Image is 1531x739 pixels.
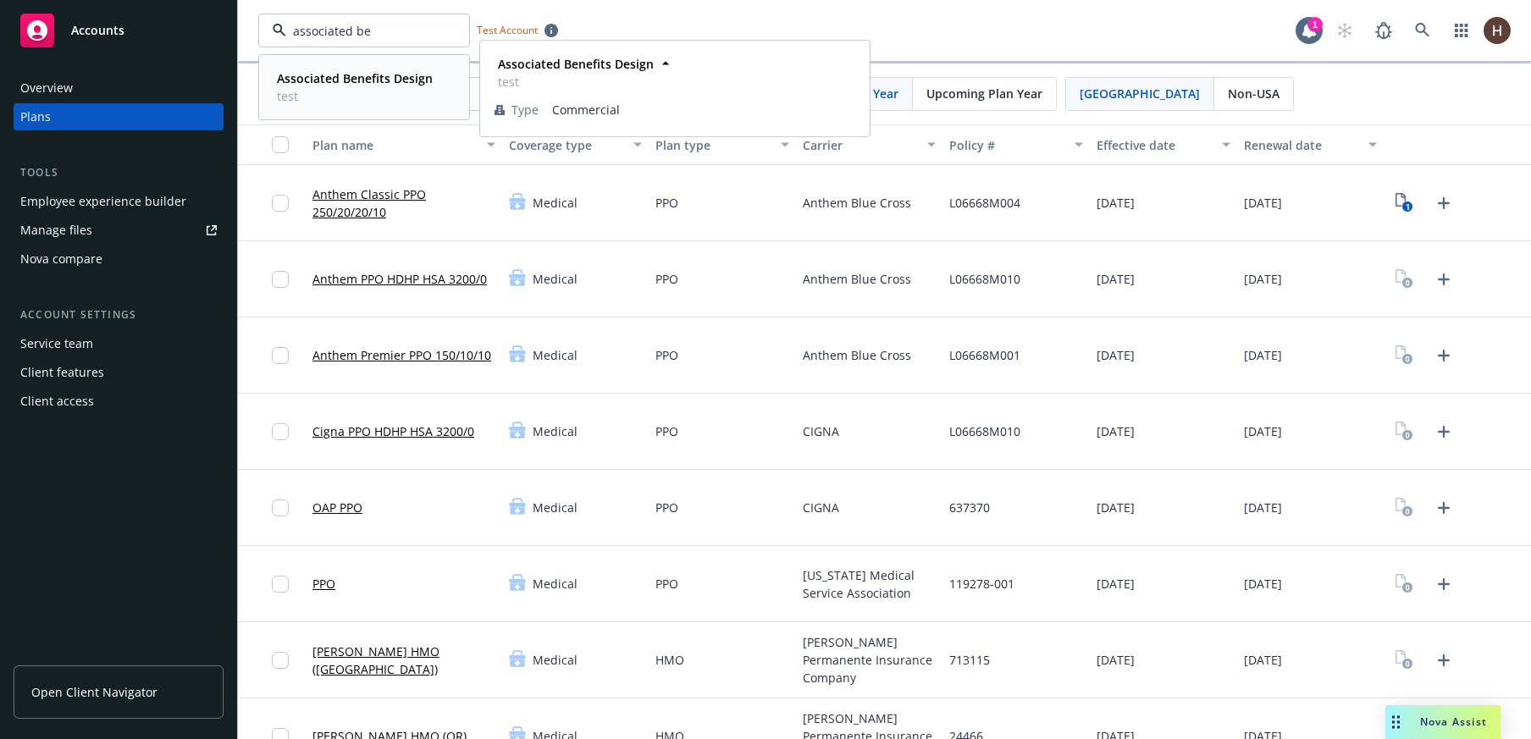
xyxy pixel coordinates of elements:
[655,575,678,593] span: PPO
[949,651,990,669] span: 713115
[272,195,289,212] input: Toggle Row Selected
[272,423,289,440] input: Toggle Row Selected
[1430,647,1457,674] a: Upload Plan Documents
[14,217,224,244] a: Manage files
[20,330,93,357] div: Service team
[1307,17,1323,32] div: 1
[477,23,538,37] span: Test Account
[1390,342,1418,369] a: View Plan Documents
[1390,266,1418,293] a: View Plan Documents
[286,22,435,40] input: Filter by keyword
[1385,705,1407,739] div: Drag to move
[272,576,289,593] input: Toggle Row Selected
[272,136,289,153] input: Select all
[1097,270,1135,288] span: [DATE]
[20,359,104,386] div: Client features
[312,422,474,440] a: Cigna PPO HDHP HSA 3200/0
[20,103,51,130] div: Plans
[31,683,158,701] span: Open Client Navigator
[502,124,649,165] button: Coverage type
[803,422,839,440] span: CIGNA
[14,74,224,102] a: Overview
[655,270,678,288] span: PPO
[14,245,224,273] a: Nova compare
[552,101,855,119] span: Commercial
[1484,17,1511,44] img: photo
[1237,124,1385,165] button: Renewal date
[511,101,539,119] span: Type
[272,652,289,669] input: Toggle Row Selected
[949,270,1020,288] span: L06668M010
[1430,266,1457,293] a: Upload Plan Documents
[71,24,124,37] span: Accounts
[312,575,335,593] a: PPO
[1097,136,1212,154] div: Effective date
[1430,342,1457,369] a: Upload Plan Documents
[14,388,224,415] a: Client access
[1430,190,1457,217] a: Upload Plan Documents
[533,270,578,288] span: Medical
[942,124,1090,165] button: Policy #
[949,499,990,516] span: 637370
[14,306,224,323] div: Account settings
[20,245,102,273] div: Nova compare
[312,270,487,288] a: Anthem PPO HDHP HSA 3200/0
[803,136,918,154] div: Carrier
[1445,14,1478,47] a: Switch app
[14,330,224,357] a: Service team
[949,422,1020,440] span: L06668M010
[277,87,433,105] span: test
[655,346,678,364] span: PPO
[1090,124,1237,165] button: Effective date
[14,164,224,181] div: Tools
[306,124,502,165] button: Plan name
[14,7,224,54] a: Accounts
[803,566,937,602] span: [US_STATE] Medical Service Association
[20,188,186,215] div: Employee experience builder
[655,136,771,154] div: Plan type
[949,136,1064,154] div: Policy #
[803,346,911,364] span: Anthem Blue Cross
[1244,499,1282,516] span: [DATE]
[277,70,433,86] strong: Associated Benefits Design
[312,642,495,678] a: [PERSON_NAME] HMO ([GEOGRAPHIC_DATA])
[1430,494,1457,521] a: Upload Plan Documents
[470,21,565,39] span: Test Account
[1390,647,1418,674] a: View Plan Documents
[498,56,654,72] strong: Associated Benefits Design
[1390,418,1418,445] a: View Plan Documents
[1430,571,1457,598] a: Upload Plan Documents
[1228,85,1280,102] span: Non-USA
[926,85,1042,102] span: Upcoming Plan Year
[533,575,578,593] span: Medical
[20,74,73,102] div: Overview
[312,499,362,516] a: OAP PPO
[14,359,224,386] a: Client features
[498,73,654,91] span: test
[272,499,289,516] input: Toggle Row Selected
[1420,714,1487,729] span: Nova Assist
[1406,14,1440,47] a: Search
[1430,418,1457,445] a: Upload Plan Documents
[949,194,1020,212] span: L06668M004
[1328,14,1362,47] a: Start snowing
[1390,494,1418,521] a: View Plan Documents
[1244,575,1282,593] span: [DATE]
[312,346,491,364] a: Anthem Premier PPO 150/10/10
[272,347,289,364] input: Toggle Row Selected
[796,124,943,165] button: Carrier
[20,388,94,415] div: Client access
[1244,346,1282,364] span: [DATE]
[1097,346,1135,364] span: [DATE]
[1367,14,1401,47] a: Report a Bug
[14,188,224,215] a: Employee experience builder
[509,136,624,154] div: Coverage type
[1390,190,1418,217] a: View Plan Documents
[312,136,477,154] div: Plan name
[803,633,937,687] span: [PERSON_NAME] Permanente Insurance Company
[655,499,678,516] span: PPO
[1244,651,1282,669] span: [DATE]
[1244,422,1282,440] span: [DATE]
[1097,194,1135,212] span: [DATE]
[1097,422,1135,440] span: [DATE]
